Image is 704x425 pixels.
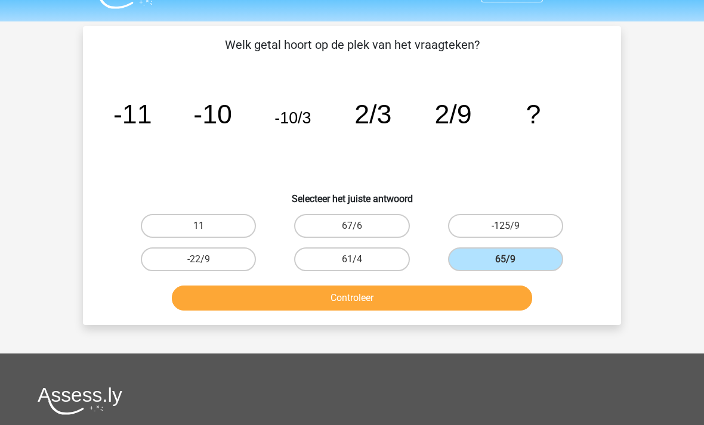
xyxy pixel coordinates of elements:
[102,184,602,204] h6: Selecteer het juiste antwoord
[434,99,471,129] tspan: 2/9
[448,247,563,271] label: 65/9
[354,99,391,129] tspan: 2/3
[102,36,602,54] p: Welk getal hoort op de plek van het vraagteken?
[294,247,409,271] label: 61/4
[294,214,409,238] label: 67/6
[113,99,152,129] tspan: -11
[448,214,563,238] label: -125/9
[526,99,541,129] tspan: ?
[193,99,232,129] tspan: -10
[141,247,256,271] label: -22/9
[274,109,311,127] tspan: -10/3
[38,387,122,415] img: Assessly logo
[141,214,256,238] label: 11
[172,286,533,311] button: Controleer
